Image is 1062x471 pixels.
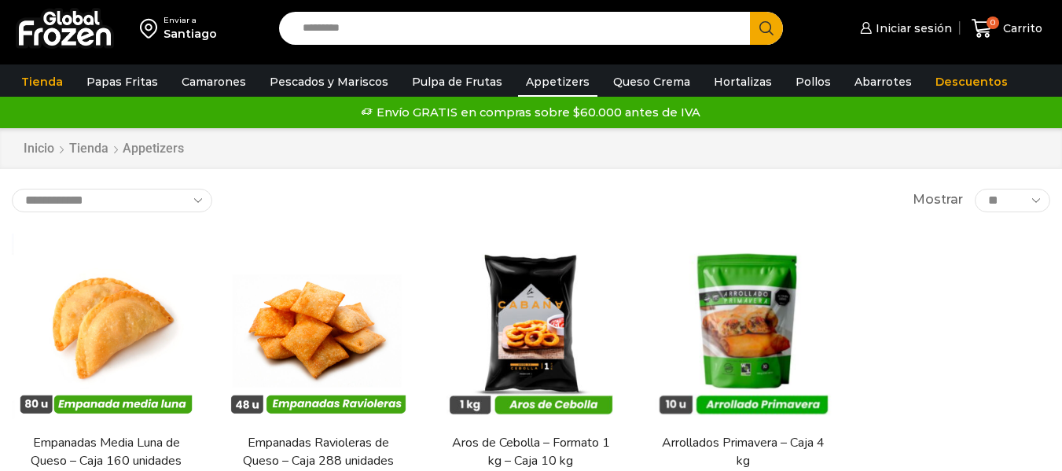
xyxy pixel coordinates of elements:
a: Papas Fritas [79,67,166,97]
nav: Breadcrumb [23,140,184,158]
a: Iniciar sesión [856,13,952,44]
a: Abarrotes [847,67,920,97]
a: Pulpa de Frutas [404,67,510,97]
span: Mostrar [913,191,963,209]
a: Hortalizas [706,67,780,97]
a: Tienda [68,140,109,158]
h1: Appetizers [123,141,184,156]
div: Enviar a [164,15,217,26]
a: Tienda [13,67,71,97]
a: Appetizers [518,67,597,97]
a: Arrollados Primavera – Caja 4 kg [659,434,829,470]
a: Camarones [174,67,254,97]
a: Inicio [23,140,55,158]
span: Iniciar sesión [872,20,952,36]
select: Pedido de la tienda [12,189,212,212]
a: 0 Carrito [968,10,1046,47]
a: Empanadas Ravioleras de Queso – Caja 288 unidades [233,434,403,470]
a: Empanadas Media Luna de Queso – Caja 160 unidades [21,434,191,470]
img: address-field-icon.svg [140,15,164,42]
a: Pescados y Mariscos [262,67,396,97]
a: Descuentos [928,67,1016,97]
span: Carrito [999,20,1042,36]
a: Aros de Cebolla – Formato 1 kg – Caja 10 kg [446,434,616,470]
a: Queso Crema [605,67,698,97]
a: Pollos [788,67,839,97]
span: 0 [987,17,999,29]
div: Santiago [164,26,217,42]
button: Search button [750,12,783,45]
